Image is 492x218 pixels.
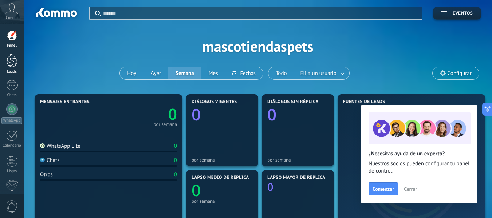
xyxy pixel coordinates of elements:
div: por semana [267,157,328,163]
img: WhatsApp Lite [40,143,45,148]
button: Semana [168,67,201,79]
div: Panel [1,43,23,48]
div: por semana [153,123,177,126]
button: Hoy [120,67,143,79]
button: Todo [268,67,294,79]
text: 0 [168,104,177,124]
div: 0 [174,157,177,164]
div: 0 [174,143,177,150]
span: Diálogos sin réplica [267,99,319,104]
h2: ¿Necesitas ayuda de un experto? [369,150,470,157]
button: Mes [201,67,225,79]
span: Lapso mayor de réplica [267,175,325,180]
button: Fechas [225,67,263,79]
div: por semana [192,157,253,163]
button: Elija un usuario [294,67,349,79]
button: Cerrar [401,183,420,194]
span: Configurar [448,70,472,76]
div: Listas [1,169,23,174]
button: Ayer [143,67,168,79]
span: Fuentes de leads [343,99,385,104]
span: Eventos [453,11,473,16]
div: Leads [1,70,23,74]
span: Cuenta [6,16,18,20]
span: Mensajes entrantes [40,99,90,104]
div: Chats [40,157,60,164]
div: Calendario [1,143,23,148]
span: Lapso medio de réplica [192,175,249,180]
span: Elija un usuario [299,68,338,78]
span: Nuestros socios pueden configurar tu panel de control. [369,160,470,175]
text: 0 [267,180,273,194]
div: 0 [174,171,177,178]
a: 0 [109,104,177,124]
div: Chats [1,93,23,98]
div: por semana [192,198,253,204]
text: 0 [192,103,201,125]
div: Otros [40,171,53,178]
span: Comenzar [373,186,394,191]
button: Comenzar [369,182,398,195]
button: Eventos [433,7,481,20]
text: 0 [267,103,276,125]
div: WhatsApp Lite [40,143,80,150]
text: 0 [192,179,201,201]
span: Cerrar [404,186,417,191]
span: Diálogos vigentes [192,99,237,104]
div: WhatsApp [1,117,22,124]
img: Chats [40,158,45,162]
